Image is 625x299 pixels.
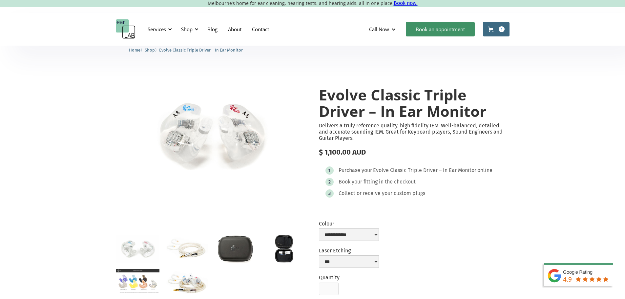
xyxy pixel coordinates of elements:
div: online [477,167,492,174]
a: Contact [247,20,274,39]
div: 3 [328,191,331,196]
div: Services [144,19,174,39]
div: Services [148,26,166,32]
p: Delivers a truly reference quality, high fidelity IEM. Well-balanced, detailed and accurate sound... [319,122,510,141]
div: Call Now [369,26,389,32]
div: 1 [328,168,330,173]
div: Purchase your [339,167,372,174]
div: Collect or receive your custom plugs [339,190,425,197]
div: Shop [181,26,193,32]
a: open lightbox [214,235,257,264]
li: 〉 [129,47,145,53]
div: 1 [499,26,505,32]
a: open lightbox [165,269,208,296]
span: Shop [145,48,155,53]
span: Home [129,48,140,53]
div: 2 [328,180,331,184]
a: Book an appointment [406,22,475,36]
span: Evolve Classic Triple Driver – In Ear Monitor [159,48,243,53]
a: open lightbox [116,269,159,293]
a: Home [129,47,140,53]
label: Colour [319,221,379,227]
div: Shop [177,19,200,39]
a: home [116,19,135,39]
a: open lightbox [116,235,159,263]
div: Evolve Classic Triple Driver – In Ear Monitor [373,167,476,174]
h1: Evolve Classic Triple Driver – In Ear Monitor [319,87,510,119]
a: Open cart containing 1 items [483,22,510,36]
a: open lightbox [165,235,208,262]
div: Call Now [364,19,403,39]
label: Quantity [319,274,340,281]
div: $ 1,100.00 AUD [319,148,510,157]
div: Book your fitting in the checkout [339,179,416,185]
img: Evolve Classic Triple Driver – In Ear Monitor [116,74,306,193]
a: About [223,20,247,39]
a: open lightbox [262,235,306,264]
a: Shop [145,47,155,53]
a: open lightbox [116,74,306,193]
li: 〉 [145,47,159,53]
a: Blog [202,20,223,39]
a: Evolve Classic Triple Driver – In Ear Monitor [159,47,243,53]
label: Laser Etching [319,247,379,254]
